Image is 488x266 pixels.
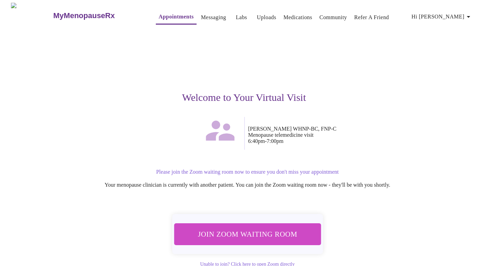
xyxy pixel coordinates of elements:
[284,13,312,22] a: Medications
[201,13,226,22] a: Messaging
[317,11,350,24] button: Community
[351,11,392,24] button: Refer a Friend
[159,12,193,22] a: Appointments
[254,11,279,24] button: Uploads
[53,11,115,20] h3: MyMenopauseRx
[40,169,455,175] p: Please join the Zoom waiting room now to ensure you don't miss your appointment
[156,10,196,25] button: Appointments
[11,3,52,28] img: MyMenopauseRx Logo
[248,126,455,144] p: [PERSON_NAME] WHNP-BC, FNP-C Menopause telemedicine visit 6:40pm - 7:00pm
[198,11,229,24] button: Messaging
[180,227,315,241] span: Join Zoom Waiting Room
[320,13,347,22] a: Community
[409,10,475,24] button: Hi [PERSON_NAME]
[354,13,389,22] a: Refer a Friend
[412,12,473,22] span: Hi [PERSON_NAME]
[33,92,455,103] h3: Welcome to Your Virtual Visit
[52,4,142,28] a: MyMenopauseRx
[40,182,455,188] p: Your menopause clinician is currently with another patient. You can join the Zoom waiting room no...
[236,13,247,22] a: Labs
[281,11,315,24] button: Medications
[230,11,252,24] button: Labs
[257,13,276,22] a: Uploads
[170,223,324,245] button: Join Zoom Waiting Room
